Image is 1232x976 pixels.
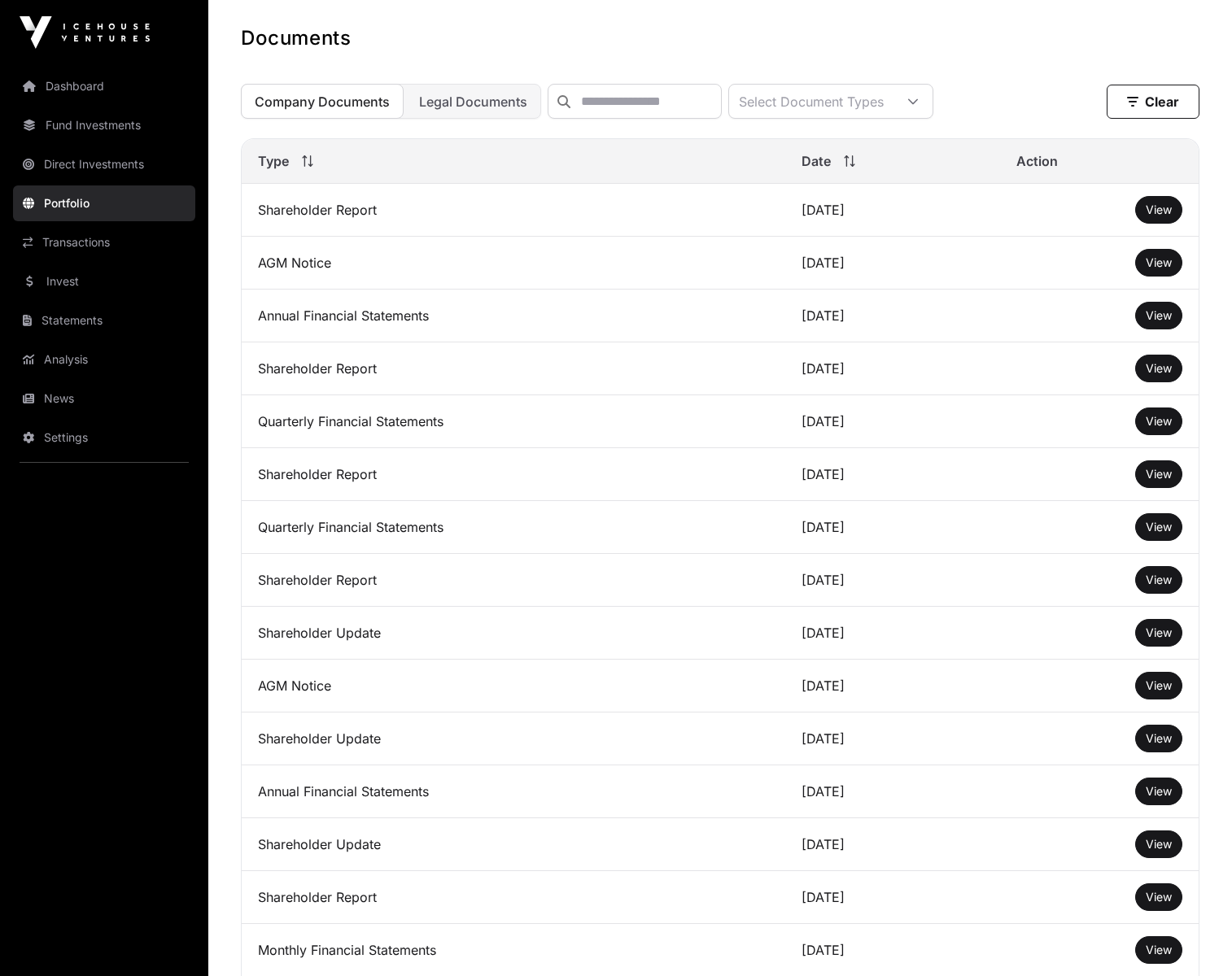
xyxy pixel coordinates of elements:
[785,395,1000,448] td: [DATE]
[1135,619,1182,647] button: View
[1016,151,1058,171] span: Action
[242,607,785,660] td: Shareholder Update
[13,68,195,104] a: Dashboard
[242,184,785,237] td: Shareholder Report
[1135,196,1182,224] button: View
[785,501,1000,554] td: [DATE]
[1146,308,1172,322] span: View
[785,237,1000,290] td: [DATE]
[785,765,1000,818] td: [DATE]
[255,94,390,110] span: Company Documents
[1146,414,1172,428] span: View
[1135,460,1182,488] button: View
[1146,943,1172,956] span: View
[1146,519,1172,535] a: View
[785,818,1000,871] td: [DATE]
[1135,883,1182,911] button: View
[1146,307,1172,324] a: View
[13,420,195,455] a: Settings
[1146,467,1172,481] span: View
[785,342,1000,395] td: [DATE]
[241,84,404,119] button: Company Documents
[20,16,150,49] img: Icehouse Ventures Logo
[1135,355,1182,382] button: View
[1146,361,1172,375] span: View
[242,237,785,290] td: AGM Notice
[1146,942,1172,958] a: View
[1135,936,1182,964] button: View
[785,448,1000,501] td: [DATE]
[1146,890,1172,904] span: View
[242,290,785,342] td: Annual Financial Statements
[1135,830,1182,858] button: View
[419,94,527,110] span: Legal Documents
[242,765,785,818] td: Annual Financial Statements
[13,342,195,377] a: Analysis
[1146,572,1172,588] a: View
[1146,255,1172,271] a: View
[1146,784,1172,798] span: View
[13,264,195,299] a: Invest
[785,184,1000,237] td: [DATE]
[405,84,541,119] button: Legal Documents
[242,395,785,448] td: Quarterly Financial Statements
[1135,407,1182,435] button: View
[1146,678,1172,692] span: View
[1135,672,1182,699] button: View
[1146,730,1172,747] a: View
[1135,249,1182,277] button: View
[785,290,1000,342] td: [DATE]
[241,25,1199,51] h1: Documents
[1107,85,1199,119] button: Clear
[1146,466,1172,482] a: View
[242,501,785,554] td: Quarterly Financial Statements
[1146,520,1172,534] span: View
[1146,413,1172,429] a: View
[1146,731,1172,745] span: View
[785,871,1000,924] td: [DATE]
[242,342,785,395] td: Shareholder Report
[242,660,785,712] td: AGM Notice
[242,448,785,501] td: Shareholder Report
[1135,778,1182,805] button: View
[1146,360,1172,377] a: View
[242,871,785,924] td: Shareholder Report
[13,303,195,338] a: Statements
[1146,889,1172,905] a: View
[785,607,1000,660] td: [DATE]
[785,554,1000,607] td: [DATE]
[1146,678,1172,694] a: View
[1146,837,1172,851] span: View
[13,224,195,260] a: Transactions
[242,554,785,607] td: Shareholder Report
[13,381,195,416] a: News
[1135,725,1182,752] button: View
[1146,836,1172,852] a: View
[1146,203,1172,216] span: View
[1135,513,1182,541] button: View
[1135,302,1182,329] button: View
[1151,898,1232,976] iframe: Chat Widget
[13,185,195,221] a: Portfolio
[242,818,785,871] td: Shareholder Update
[1146,625,1172,639] span: View
[802,151,831,171] span: Date
[13,146,195,182] a: Direct Investments
[1146,255,1172,269] span: View
[1146,573,1172,586] span: View
[1146,783,1172,800] a: View
[1135,566,1182,594] button: View
[1146,202,1172,218] a: View
[258,151,289,171] span: Type
[13,107,195,143] a: Fund Investments
[729,85,893,118] div: Select Document Types
[1146,625,1172,641] a: View
[785,712,1000,765] td: [DATE]
[242,712,785,765] td: Shareholder Update
[785,660,1000,712] td: [DATE]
